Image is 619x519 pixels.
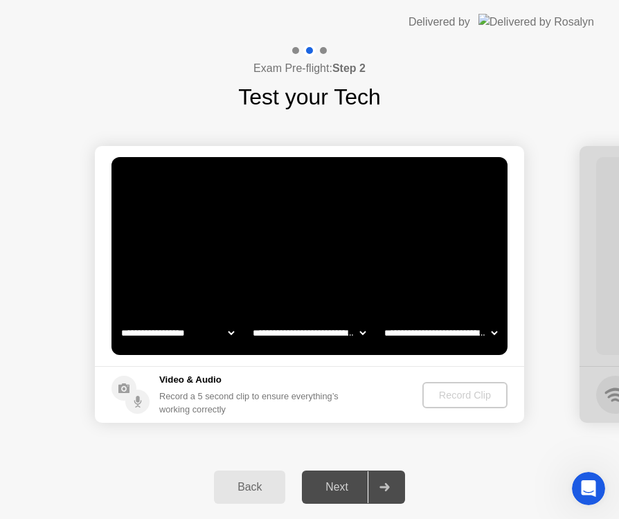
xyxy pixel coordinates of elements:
[28,259,112,273] span: Search for help
[191,22,219,50] img: Profile image for MUSAWER
[28,122,249,169] p: How can I assist you?
[20,325,257,365] div: Downloading and Installing Rosalyn App (General)
[28,198,231,212] div: Send us a message
[28,26,126,48] img: logo
[253,60,366,77] h4: Exam Pre-flight:
[28,291,232,320] div: Downloading & Installing Rosalyn App (Canvas)
[302,471,405,504] button: Next
[115,426,163,436] span: Messages
[219,426,242,436] span: Help
[409,14,470,30] div: Delivered by
[28,371,232,385] div: Closing Applications (Windows)
[159,390,344,416] div: Record a 5 second clip to ensure everything’s working correctly
[20,365,257,391] div: Closing Applications (Windows)
[28,331,232,360] div: Downloading and Installing Rosalyn App (General)
[20,252,257,280] button: Search for help
[332,62,366,74] b: Step 2
[217,22,245,50] img: Profile image for Ishaq
[28,212,231,227] div: We typically reply in under 3 minutes
[28,98,249,122] p: Hi there 👋
[214,471,285,504] button: Back
[572,472,605,505] iframe: Intercom live chat
[428,390,502,401] div: Record Clip
[185,392,277,447] button: Help
[20,285,257,325] div: Downloading & Installing Rosalyn App (Canvas)
[250,319,368,347] select: Available speakers
[306,481,368,493] div: Next
[30,426,62,436] span: Home
[218,481,281,493] div: Back
[382,319,500,347] select: Available microphones
[118,319,237,347] select: Available cameras
[165,22,192,50] img: Profile image for Abisha
[14,186,263,239] div: Send us a messageWe typically reply in under 3 minutes
[159,373,344,387] h5: Video & Audio
[478,14,594,30] img: Delivered by Rosalyn
[92,392,184,447] button: Messages
[238,80,381,113] h1: Test your Tech
[422,382,508,408] button: Record Clip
